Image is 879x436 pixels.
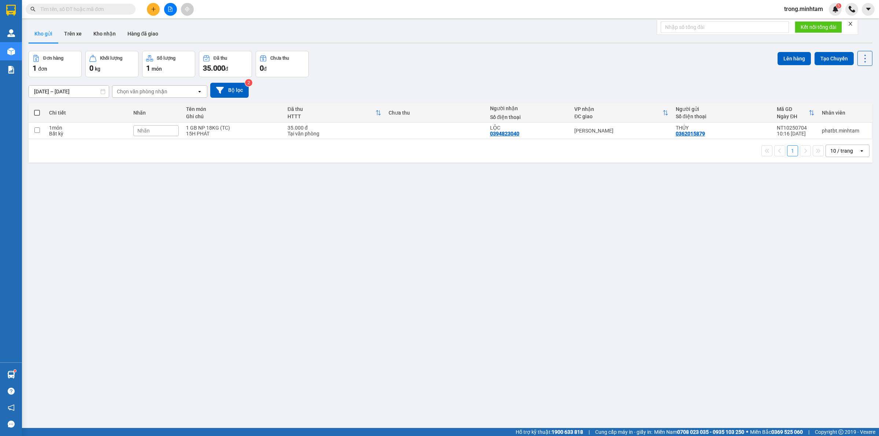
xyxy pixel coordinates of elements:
[750,428,803,436] span: Miền Bắc
[516,428,583,436] span: Hỗ trợ kỹ thuật:
[795,21,842,33] button: Kết nối tổng đài
[95,66,100,72] span: kg
[490,125,567,131] div: LỘC
[865,6,872,12] span: caret-down
[30,7,36,12] span: search
[490,131,519,137] div: 0394823040
[164,3,177,16] button: file-add
[142,51,195,77] button: Số lượng1món
[848,21,853,26] span: close
[40,5,127,13] input: Tìm tên, số ĐT hoặc mã đơn
[778,4,829,14] span: trong.minhtam
[490,105,567,111] div: Người nhận
[49,125,126,131] div: 1 món
[181,3,194,16] button: aim
[859,148,865,154] svg: open
[773,103,818,123] th: Toggle SortBy
[771,429,803,435] strong: 0369 525 060
[8,421,15,428] span: message
[29,51,82,77] button: Đơn hàng1đơn
[146,64,150,72] span: 1
[832,6,839,12] img: icon-new-feature
[822,110,868,116] div: Nhân viên
[801,23,836,31] span: Kết nối tổng đài
[288,106,375,112] div: Đã thu
[574,106,662,112] div: VP nhận
[8,404,15,411] span: notification
[33,64,37,72] span: 1
[58,25,88,42] button: Trên xe
[43,56,63,61] div: Đơn hàng
[787,145,798,156] button: 1
[186,125,280,131] div: 1 GB NP 18KG (TC)
[186,131,280,137] div: 15H PHÁT
[676,106,769,112] div: Người gửi
[490,114,567,120] div: Số điện thoại
[122,25,164,42] button: Hàng đã giao
[203,64,225,72] span: 35.000
[14,370,16,372] sup: 1
[595,428,652,436] span: Cung cấp máy in - giấy in:
[288,125,381,131] div: 35.000 đ
[199,51,252,77] button: Đã thu35.000đ
[8,388,15,395] span: question-circle
[7,66,15,74] img: solution-icon
[270,56,289,61] div: Chưa thu
[676,113,769,119] div: Số điện thoại
[676,125,769,131] div: THÚY
[589,428,590,436] span: |
[7,48,15,55] img: warehouse-icon
[29,86,109,97] input: Select a date range.
[185,7,190,12] span: aim
[6,5,16,16] img: logo-vxr
[245,79,252,86] sup: 2
[838,429,843,435] span: copyright
[389,110,482,116] div: Chưa thu
[225,66,228,72] span: đ
[822,128,868,134] div: phatbt.minhtam
[168,7,173,12] span: file-add
[746,431,748,433] span: ⚪️
[210,83,249,98] button: Bộ lọc
[7,371,15,379] img: warehouse-icon
[815,52,854,65] button: Tạo Chuyến
[152,66,162,72] span: món
[214,56,227,61] div: Đã thu
[574,128,668,134] div: [PERSON_NAME]
[88,25,122,42] button: Kho nhận
[777,113,808,119] div: Ngày ĐH
[197,89,203,94] svg: open
[552,429,583,435] strong: 1900 633 818
[89,64,93,72] span: 0
[85,51,138,77] button: Khối lượng0kg
[49,110,126,116] div: Chi tiết
[38,66,47,72] span: đơn
[288,131,381,137] div: Tại văn phòng
[661,21,789,33] input: Nhập số tổng đài
[830,147,853,154] div: 10 / trang
[49,131,126,137] div: Bất kỳ
[284,103,385,123] th: Toggle SortBy
[256,51,309,77] button: Chưa thu0đ
[571,103,672,123] th: Toggle SortBy
[676,131,705,137] div: 0362015879
[137,128,150,134] span: Nhãn
[574,113,662,119] div: ĐC giao
[100,56,122,61] div: Khối lượng
[260,64,264,72] span: 0
[186,106,280,112] div: Tên món
[677,429,744,435] strong: 0708 023 035 - 0935 103 250
[777,106,808,112] div: Mã GD
[288,113,375,119] div: HTTT
[264,66,267,72] span: đ
[29,25,58,42] button: Kho gửi
[117,88,167,95] div: Chọn văn phòng nhận
[808,428,809,436] span: |
[778,52,811,65] button: Lên hàng
[7,29,15,37] img: warehouse-icon
[186,113,280,119] div: Ghi chú
[837,3,840,8] span: 5
[654,428,744,436] span: Miền Nam
[862,3,875,16] button: caret-down
[777,125,814,131] div: NT10250704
